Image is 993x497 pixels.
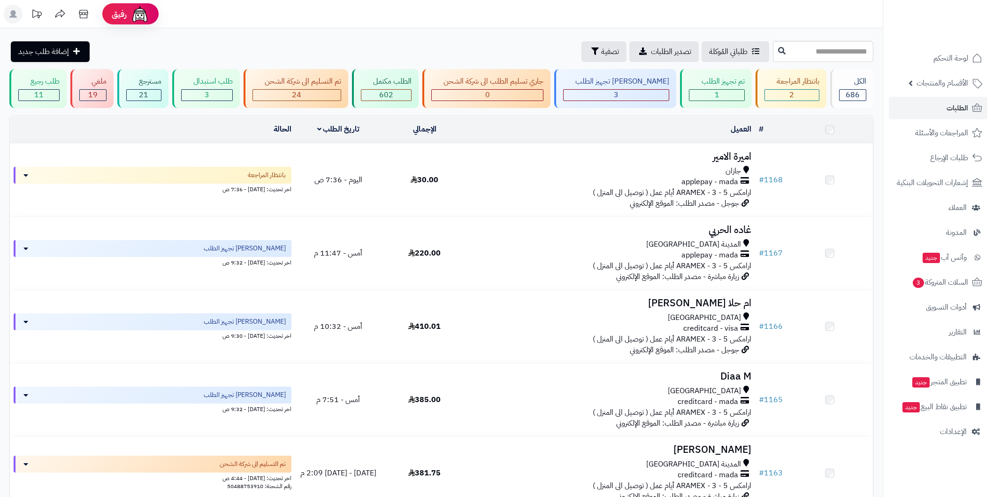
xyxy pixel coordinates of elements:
div: 2 [765,90,819,101]
a: العملاء [889,196,987,219]
div: 3 [182,90,232,101]
span: العملاء [948,201,967,214]
a: تحديثات المنصة [25,5,48,26]
span: applepay - mada [681,177,738,187]
span: لوحة التحكم [933,52,968,65]
span: 602 [379,89,393,101]
span: [DATE] - [DATE] 2:09 م [300,467,376,479]
div: بانتظار المراجعة [764,76,819,87]
span: [GEOGRAPHIC_DATA] [668,386,741,396]
span: creditcard - mada [678,396,738,407]
div: الطلب مكتمل [361,76,412,87]
span: إشعارات التحويلات البنكية [897,176,968,189]
a: إشعارات التحويلات البنكية [889,171,987,194]
a: #1166 [759,321,783,332]
div: مسترجع [126,76,161,87]
a: تم تجهيز الطلب 1 [678,69,753,108]
span: الطلبات [947,101,968,115]
a: #1165 [759,394,783,405]
span: جوجل - مصدر الطلب: الموقع الإلكتروني [630,344,739,356]
span: أمس - 7:51 م [316,394,360,405]
span: creditcard - visa [683,323,738,334]
a: المراجعات والأسئلة [889,122,987,144]
div: اخر تحديث: [DATE] - 4:44 ص [14,473,291,482]
span: # [759,321,764,332]
span: 2 [789,89,794,101]
a: العميل [731,124,751,135]
button: تصفية [581,41,626,62]
span: # [759,174,764,186]
div: 11 [19,90,59,101]
span: طلباتي المُوكلة [709,46,748,57]
div: طلب رجيع [18,76,60,87]
a: #1167 [759,248,783,259]
a: الطلب مكتمل 602 [350,69,420,108]
div: [PERSON_NAME] تجهيز الطلب [563,76,669,87]
h3: [PERSON_NAME] [472,444,751,455]
a: [PERSON_NAME] تجهيز الطلب 3 [552,69,678,108]
a: أدوات التسويق [889,296,987,318]
a: بانتظار المراجعة 2 [754,69,828,108]
span: applepay - mada [681,250,738,261]
a: # [759,124,764,135]
div: 24 [253,90,341,101]
a: الإعدادات [889,420,987,443]
div: تم التسليم الى شركة الشحن [252,76,341,87]
div: اخر تحديث: [DATE] - 7:36 ص [14,184,291,194]
div: 1 [689,90,744,101]
div: 602 [361,90,411,101]
a: ملغي 19 [69,69,115,108]
a: الكل686 [828,69,875,108]
span: ارامكس ARAMEX - 3 - 5 أيام عمل ( توصيل الى المنزل ) [593,260,751,272]
span: # [759,394,764,405]
span: جديد [902,402,920,412]
span: طلبات الإرجاع [930,151,968,164]
span: 11 [34,89,44,101]
span: 385.00 [408,394,441,405]
span: أدوات التسويق [926,301,967,314]
div: طلب استبدال [181,76,233,87]
a: تاريخ الطلب [317,124,360,135]
span: تطبيق نقاط البيع [901,400,967,413]
a: تطبيق نقاط البيعجديد [889,396,987,418]
span: 19 [88,89,98,101]
span: ارامكس ARAMEX - 3 - 5 أيام عمل ( توصيل الى المنزل ) [593,334,751,345]
span: 686 [846,89,860,101]
span: بانتظار المراجعة [248,171,286,180]
span: جديد [912,377,930,388]
span: تم التسليم الى شركة الشحن [220,459,286,469]
span: 24 [292,89,301,101]
span: ارامكس ARAMEX - 3 - 5 أيام عمل ( توصيل الى المنزل ) [593,187,751,198]
a: طلبات الإرجاع [889,147,987,169]
span: 3 [614,89,619,101]
span: المدينة [GEOGRAPHIC_DATA] [646,239,741,250]
span: التقارير [949,326,967,339]
div: 19 [80,90,106,101]
span: 3 [205,89,209,101]
span: تصفية [601,46,619,57]
h3: غاده الحربي [472,225,751,235]
a: #1168 [759,174,783,186]
span: رفيق [112,8,127,20]
span: [PERSON_NAME] تجهيز الطلب [204,244,286,253]
a: تم التسليم الى شركة الشحن 24 [242,69,350,108]
span: 30.00 [411,174,438,186]
span: المدونة [946,226,967,239]
span: جديد [923,253,940,263]
div: اخر تحديث: [DATE] - 9:30 ص [14,330,291,340]
span: [GEOGRAPHIC_DATA] [668,312,741,323]
a: التقارير [889,321,987,343]
span: جوجل - مصدر الطلب: الموقع الإلكتروني [630,198,739,209]
div: اخر تحديث: [DATE] - 9:32 ص [14,257,291,267]
span: اليوم - 7:36 ص [314,174,362,186]
a: لوحة التحكم [889,47,987,70]
span: زيارة مباشرة - مصدر الطلب: الموقع الإلكتروني [616,271,739,282]
a: وآتس آبجديد [889,246,987,269]
span: السلات المتروكة [912,276,968,289]
span: 1 [715,89,719,101]
a: تصدير الطلبات [629,41,699,62]
a: الحالة [274,124,291,135]
div: تم تجهيز الطلب [689,76,744,87]
span: إضافة طلب جديد [18,46,69,57]
div: 3 [564,90,669,101]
